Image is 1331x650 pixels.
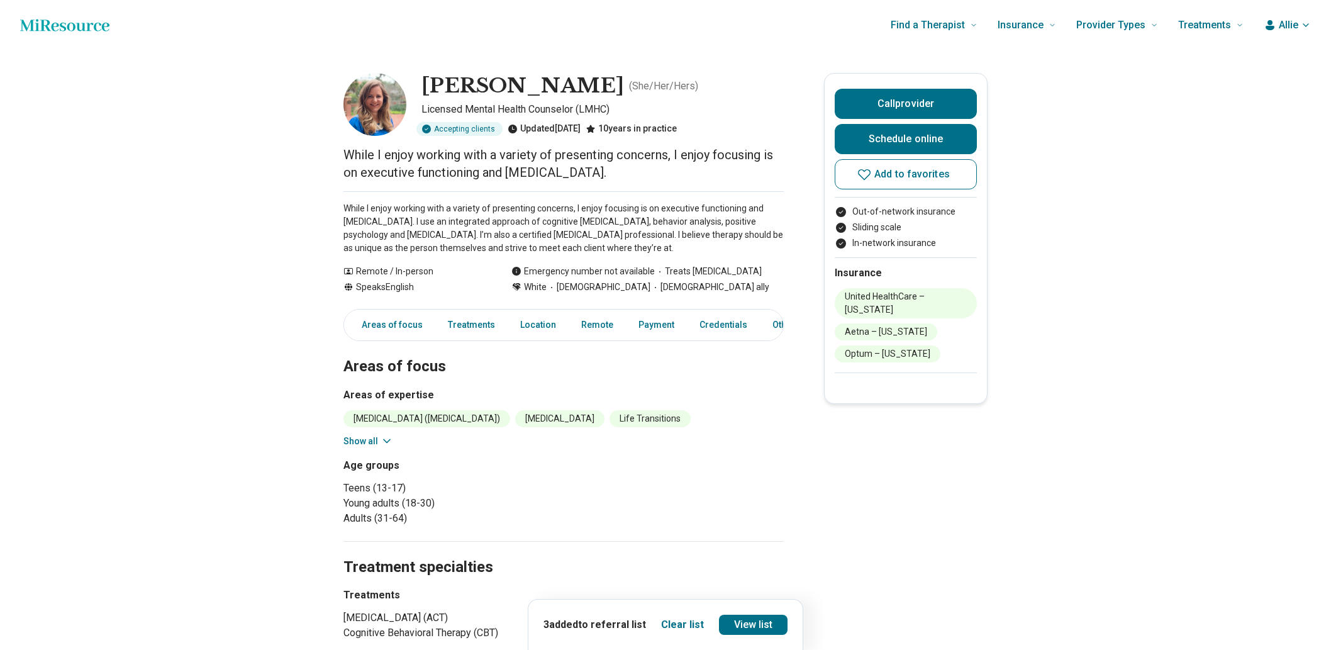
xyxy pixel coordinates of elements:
[343,281,486,294] div: Speaks English
[655,265,762,278] span: Treats [MEDICAL_DATA]
[543,617,646,632] p: 3 added
[835,237,977,250] li: In-network insurance
[835,89,977,119] button: Callprovider
[511,265,655,278] div: Emergency number not available
[343,481,559,496] li: Teens (13-17)
[343,496,559,511] li: Young adults (18-30)
[835,205,977,218] li: Out-of-network insurance
[524,281,547,294] span: White
[421,102,784,117] p: Licensed Mental Health Counselor (LMHC)
[347,312,430,338] a: Areas of focus
[650,281,769,294] span: [DEMOGRAPHIC_DATA] ally
[343,527,784,578] h2: Treatment specialties
[719,615,788,635] a: View list
[692,312,755,338] a: Credentials
[835,221,977,234] li: Sliding scale
[835,205,977,250] ul: Payment options
[343,388,784,403] h3: Areas of expertise
[421,73,624,99] h1: [PERSON_NAME]
[835,288,977,318] li: United HealthCare – [US_STATE]
[513,312,564,338] a: Location
[874,169,950,179] span: Add to favorites
[343,435,393,448] button: Show all
[343,625,520,641] li: Cognitive Behavioral Therapy (CBT)
[629,79,698,94] p: ( She/Her/Hers )
[835,159,977,189] button: Add to favorites
[547,281,650,294] span: [DEMOGRAPHIC_DATA]
[661,617,704,632] button: Clear list
[1264,18,1311,33] button: Allie
[440,312,503,338] a: Treatments
[343,146,784,181] p: While I enjoy working with a variety of presenting concerns, I enjoy focusing is on executive fun...
[835,266,977,281] h2: Insurance
[610,410,691,427] li: Life Transitions
[343,458,559,473] h3: Age groups
[574,312,621,338] a: Remote
[508,122,581,136] div: Updated [DATE]
[586,122,677,136] div: 10 years in practice
[998,16,1044,34] span: Insurance
[1178,16,1231,34] span: Treatments
[343,588,520,603] h3: Treatments
[343,610,520,625] li: [MEDICAL_DATA] (ACT)
[343,326,784,378] h2: Areas of focus
[343,265,486,278] div: Remote / In-person
[835,323,937,340] li: Aetna – [US_STATE]
[343,511,559,526] li: Adults (31-64)
[343,202,784,255] p: While I enjoy working with a variety of presenting concerns, I enjoy focusing is on executive fun...
[515,410,604,427] li: [MEDICAL_DATA]
[1279,18,1298,33] span: Allie
[765,312,810,338] a: Other
[631,312,682,338] a: Payment
[578,619,646,630] span: to referral list
[20,13,109,38] a: Home page
[1076,16,1145,34] span: Provider Types
[891,16,965,34] span: Find a Therapist
[416,122,503,136] div: Accepting clients
[835,124,977,154] a: Schedule online
[343,410,510,427] li: [MEDICAL_DATA] ([MEDICAL_DATA])
[835,345,940,362] li: Optum – [US_STATE]
[343,73,406,136] img: Lindsey Kaempfer, Licensed Mental Health Counselor (LMHC)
